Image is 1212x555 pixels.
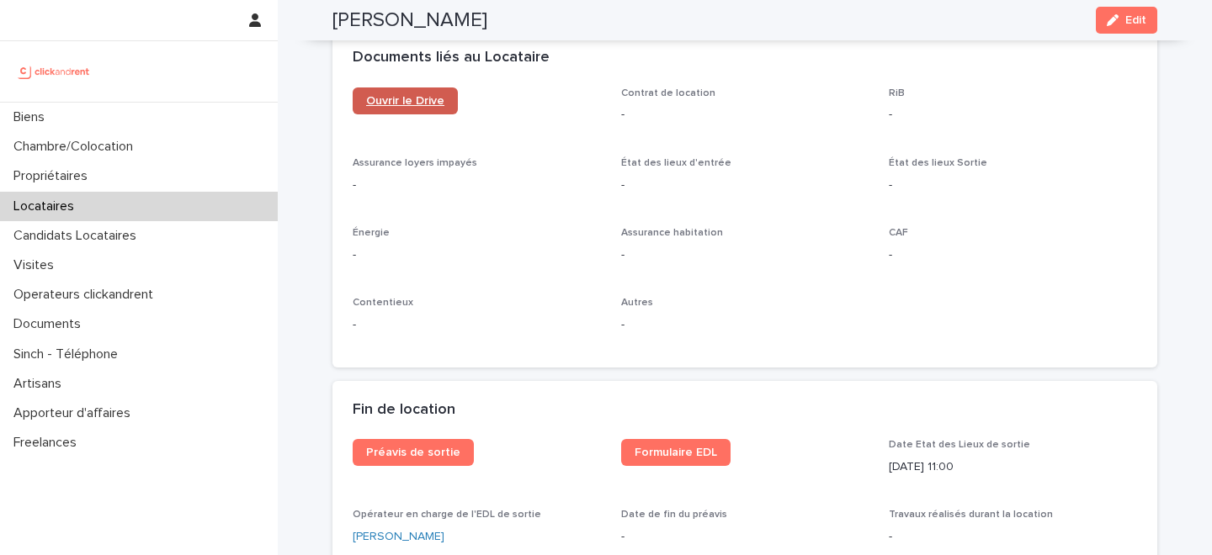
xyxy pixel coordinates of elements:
span: Date Etat des Lieux de sortie [889,440,1030,450]
span: Opérateur en charge de l'EDL de sortie [353,510,541,520]
a: [PERSON_NAME] [353,528,444,546]
span: Contentieux [353,298,413,308]
p: Freelances [7,435,90,451]
span: Ouvrir le Drive [366,95,444,107]
p: - [889,106,1137,124]
p: Operateurs clickandrent [7,287,167,303]
span: Préavis de sortie [366,447,460,458]
p: Propriétaires [7,168,101,184]
p: - [621,106,869,124]
p: - [621,177,869,194]
span: CAF [889,228,908,238]
p: Apporteur d'affaires [7,405,144,421]
p: - [621,316,869,334]
a: Préavis de sortie [353,439,474,466]
span: État des lieux Sortie [889,158,987,168]
a: Formulaire EDL [621,439,731,466]
h2: Documents liés au Locataire [353,49,550,67]
p: Locataires [7,198,88,214]
span: Formulaire EDL [635,447,717,458]
span: Contrat de location [621,88,715,98]
p: Candidats Locataires [7,228,150,244]
p: - [889,177,1137,194]
span: Date de fin du préavis [621,510,727,520]
span: Assurance loyers impayés [353,158,477,168]
p: - [353,177,601,194]
span: Assurance habitation [621,228,723,238]
p: [DATE] 11:00 [889,458,1137,476]
p: - [621,528,869,546]
p: Sinch - Téléphone [7,346,131,362]
span: RiB [889,88,905,98]
p: - [621,246,869,264]
p: Documents [7,316,94,332]
h2: Fin de location [353,401,455,420]
a: Ouvrir le Drive [353,87,458,114]
p: - [889,528,1137,546]
p: Visites [7,257,67,273]
span: Énergie [353,228,390,238]
span: État des lieux d'entrée [621,158,731,168]
span: Travaux réalisés durant la location [889,510,1053,520]
p: Artisans [7,376,75,392]
span: Edit [1125,14,1146,26]
img: UCB0brd3T0yccxBKYDjQ [13,55,95,88]
span: Autres [621,298,653,308]
p: Chambre/Colocation [7,139,146,155]
p: - [353,316,601,334]
p: - [889,246,1137,264]
button: Edit [1096,7,1157,34]
p: - [353,246,601,264]
h2: [PERSON_NAME] [332,8,487,33]
p: Biens [7,109,58,125]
